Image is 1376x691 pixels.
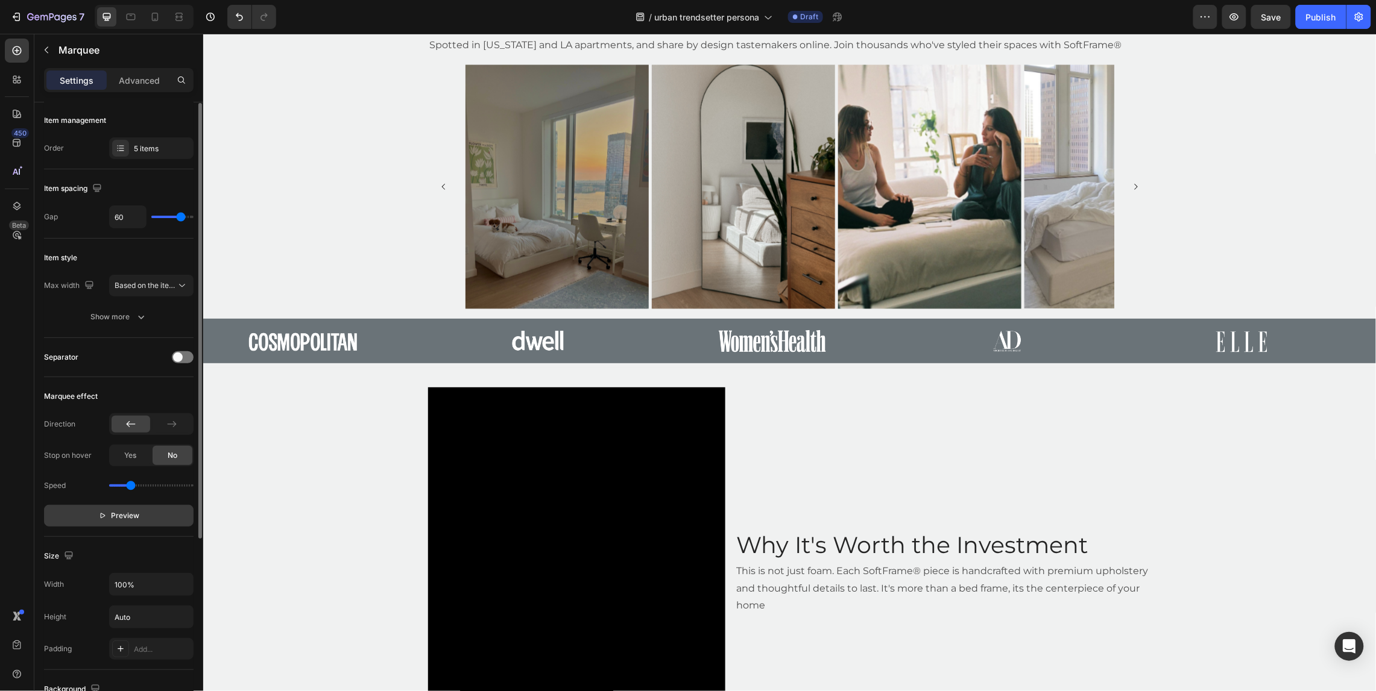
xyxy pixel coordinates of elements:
[44,115,106,126] div: Item management
[44,450,92,461] div: Stop on hover
[44,143,64,154] div: Order
[44,252,77,263] div: Item style
[1261,12,1281,22] span: Save
[168,450,177,461] span: No
[1251,5,1291,29] button: Save
[44,548,76,564] div: Size
[821,31,1005,275] img: gempages_570504582405293208-dcf2a1cf-0691-4298-a075-de05d0b523a8.png
[110,206,146,228] input: Auto
[109,275,194,296] button: Based on the item count
[44,579,64,590] div: Width
[635,31,818,275] img: gempages_570504582405293208-5186a806-9552-48b1-be2a-d985841c6f9b.png
[919,139,947,167] button: Carousel Next Arrow
[1296,5,1346,29] button: Publish
[654,11,759,23] span: urban trendsetter persona
[119,74,160,87] p: Advanced
[470,292,668,322] img: [object Object]
[110,606,193,628] input: Auto
[280,292,390,322] img: [object Object]
[44,505,194,527] button: Preview
[533,530,947,581] p: This is not just foam. Each SoftFrame® piece is handcrafted with premium upholstery and thoughtfu...
[60,74,93,87] p: Settings
[45,292,154,322] img: [object Object]
[1306,11,1336,23] div: Publish
[532,496,948,528] h2: Why It's Worth the Investment
[449,31,632,275] img: gempages_570504582405293208-045019dd-db3e-4a00-ad27-03a8ffc17e79.jpg
[649,11,652,23] span: /
[705,292,903,322] img: [object Object]
[91,311,147,323] div: Show more
[5,5,90,29] button: 7
[9,220,29,230] div: Beta
[79,10,84,24] p: 7
[1335,632,1364,661] div: Open Intercom Messenger
[134,644,191,655] div: Add...
[44,419,75,430] div: Direction
[44,181,104,197] div: Item spacing
[110,574,193,595] input: Auto
[44,480,66,491] div: Speed
[134,143,191,154] div: 5 items
[11,128,29,138] div: 450
[227,139,254,167] button: Carousel Back Arrow
[227,5,276,29] div: Undo/Redo
[44,643,72,654] div: Padding
[58,43,189,57] p: Marquee
[44,391,98,402] div: Marquee effect
[44,278,96,294] div: Max width
[44,211,58,222] div: Gap
[44,306,194,328] button: Show more
[939,292,1138,322] img: [object Object]
[112,510,140,522] span: Preview
[115,281,197,290] span: Based on the item count
[44,352,78,363] div: Separator
[800,11,818,22] span: Draft
[44,611,66,622] div: Height
[262,31,446,275] img: gempages_570504582405293208-faf7e948-5cad-496d-86de-56d8204fc719.jpg
[124,450,136,461] span: Yes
